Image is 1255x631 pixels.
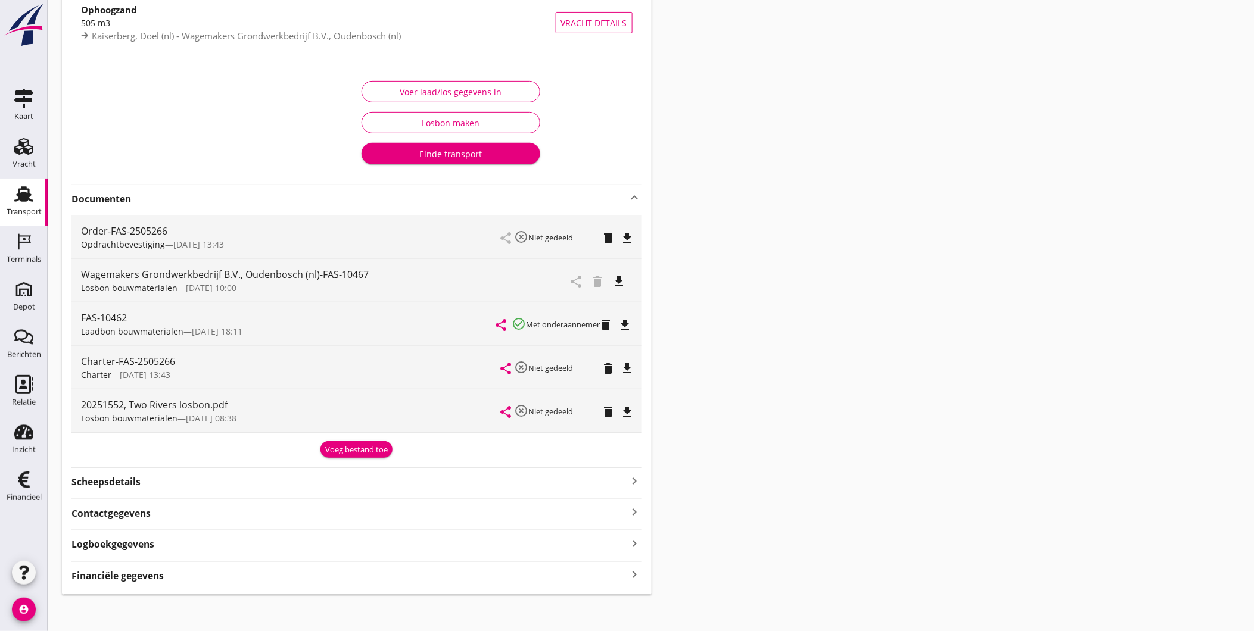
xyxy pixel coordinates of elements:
span: [DATE] 18:11 [192,326,242,337]
small: Niet gedeeld [529,363,574,373]
i: check_circle_outline [512,317,527,331]
div: Transport [7,208,42,215]
i: keyboard_arrow_up [628,190,642,205]
i: highlight_off [515,360,529,374]
i: highlight_off [515,230,529,244]
div: 20251552, Two Rivers losbon.pdf [81,398,502,412]
div: — [81,282,511,294]
i: account_circle [12,598,36,621]
span: Vracht details [561,17,627,29]
div: Order-FAS-2505266 [81,224,502,238]
span: Laadbon bouwmaterialen [81,326,183,337]
button: Losbon maken [362,112,540,133]
button: Vracht details [556,12,633,33]
span: Opdrachtbevestiging [81,239,165,250]
strong: Scheepsdetails [71,475,141,489]
div: Kaart [14,113,33,120]
i: file_download [612,274,627,289]
div: — [81,325,497,338]
i: file_download [621,231,635,245]
div: Terminals [7,255,41,263]
div: Wagemakers Grondwerkbedrijf B.V., Oudenbosch (nl)-FAS-10467 [81,267,511,282]
i: file_download [618,318,633,332]
small: Niet gedeeld [529,232,574,243]
strong: Logboekgegevens [71,538,154,551]
i: delete [602,361,616,376]
i: share [494,318,509,332]
div: Relatie [12,398,36,406]
div: 505 m3 [81,17,556,29]
i: keyboard_arrow_right [628,535,642,551]
i: keyboard_arrow_right [628,567,642,583]
small: Niet gedeeld [529,406,574,417]
div: Depot [13,303,35,311]
i: share [499,405,513,419]
div: Inzicht [12,446,36,454]
strong: Ophoogzand [81,4,137,15]
button: Voer laad/los gegevens in [362,81,540,102]
i: delete [602,231,616,245]
span: Kaiserberg, Doel (nl) - Wagemakers Grondwerkbedrijf B.V., Oudenbosch (nl) [92,30,401,42]
div: Charter-FAS-2505266 [81,354,502,368]
i: highlight_off [515,404,529,418]
div: FAS-10462 [81,311,497,325]
i: share [499,361,513,376]
span: Charter [81,369,111,380]
img: logo-small.a267ee39.svg [2,3,45,47]
div: Einde transport [371,148,531,160]
div: Vracht [13,160,36,168]
i: file_download [621,405,635,419]
span: [DATE] 08:38 [186,413,236,424]
i: file_download [621,361,635,376]
button: Voeg bestand toe [320,441,393,458]
button: Einde transport [362,143,540,164]
span: [DATE] 10:00 [186,282,236,293]
span: Losbon bouwmaterialen [81,282,177,293]
strong: Financiële gegevens [71,569,164,583]
div: Berichten [7,351,41,358]
span: [DATE] 13:43 [120,369,170,380]
div: — [81,238,502,251]
div: Voer laad/los gegevens in [372,86,530,98]
div: Financieel [7,493,42,501]
div: — [81,412,502,424]
i: delete [599,318,614,332]
span: [DATE] 13:43 [173,239,224,250]
i: keyboard_arrow_right [628,504,642,520]
strong: Documenten [71,192,628,206]
span: Losbon bouwmaterialen [81,413,177,424]
strong: Contactgegevens [71,507,151,520]
small: Met onderaannemer [527,319,600,330]
i: delete [602,405,616,419]
div: Voeg bestand toe [325,444,388,456]
i: keyboard_arrow_right [628,473,642,489]
div: Losbon maken [372,117,530,129]
div: — [81,368,502,381]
